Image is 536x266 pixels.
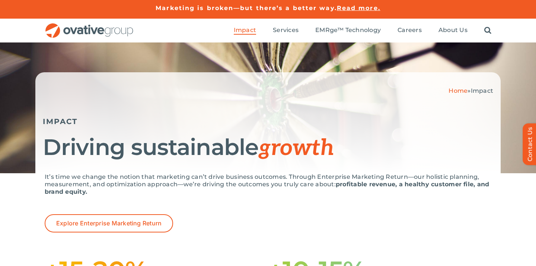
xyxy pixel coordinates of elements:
a: Read more. [337,4,380,12]
span: Careers [398,26,422,34]
a: Home [449,87,468,94]
nav: Menu [234,19,491,42]
a: Careers [398,26,422,35]
a: EMRge™ Technology [315,26,381,35]
a: Services [273,26,299,35]
p: It’s time we change the notion that marketing can’t drive business outcomes. Through Enterprise M... [45,173,491,196]
a: Marketing is broken—but there’s a better way. [156,4,337,12]
span: growth [258,135,334,162]
span: Services [273,26,299,34]
a: About Us [438,26,468,35]
span: Impact [234,26,256,34]
a: OG_Full_horizontal_RGB [45,22,134,29]
span: Explore Enterprise Marketing Return [56,220,162,227]
a: Explore Enterprise Marketing Return [45,214,173,232]
a: Impact [234,26,256,35]
span: EMRge™ Technology [315,26,381,34]
h5: IMPACT [43,117,493,126]
h1: Driving sustainable [43,135,493,160]
strong: profitable revenue, a healthy customer file, and brand equity. [45,181,489,195]
span: Impact [471,87,493,94]
span: » [449,87,493,94]
span: About Us [438,26,468,34]
a: Search [484,26,491,35]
